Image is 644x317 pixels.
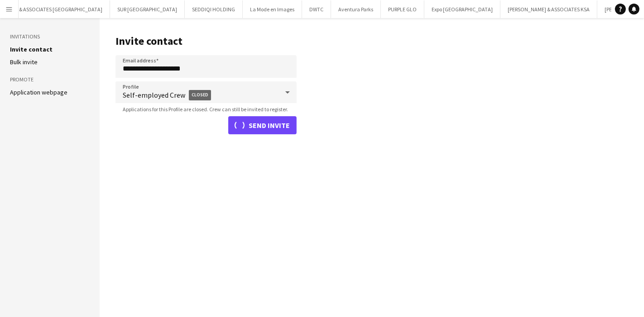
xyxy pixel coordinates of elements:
button: PURPLE GLO [381,0,424,18]
span: Closed [189,90,211,100]
h1: Invite contact [115,34,297,48]
button: SEDDIQI HOLDING [185,0,243,18]
span: Self-employed Crew [123,85,279,106]
button: Expo [GEOGRAPHIC_DATA] [424,0,500,18]
a: Bulk invite [10,58,38,66]
a: Application webpage [10,88,67,96]
span: Applications for this Profile are closed. Crew can still be invited to register. [115,106,295,113]
button: [PERSON_NAME] & ASSOCIATES KSA [500,0,597,18]
button: La Mode en Images [243,0,302,18]
button: DWTC [302,0,331,18]
a: Invite contact [10,45,53,53]
button: Aventura Parks [331,0,381,18]
button: Send invite [228,116,297,134]
h3: Promote [10,76,90,84]
button: SUR [GEOGRAPHIC_DATA] [110,0,185,18]
h3: Invitations [10,33,90,41]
